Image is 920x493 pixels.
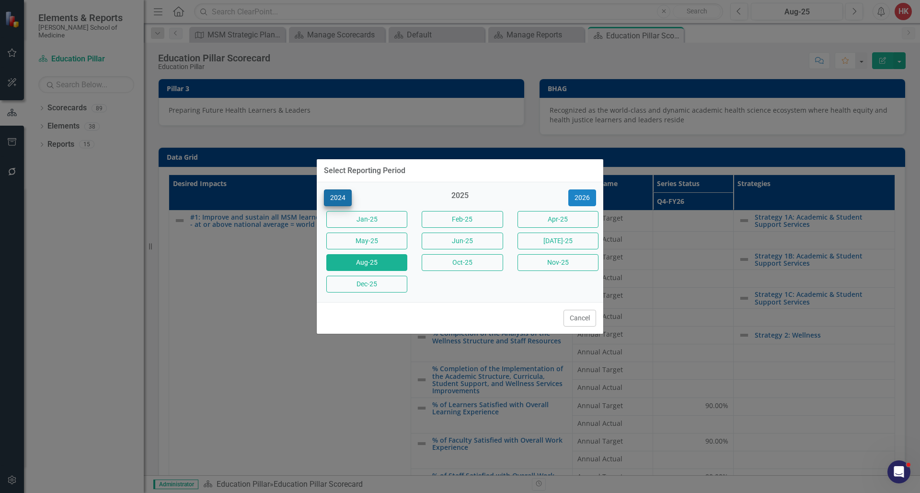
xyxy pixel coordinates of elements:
button: Jun-25 [422,233,503,249]
iframe: Intercom live chat [887,460,910,483]
button: Jan-25 [326,211,407,228]
button: Dec-25 [326,276,407,293]
button: Nov-25 [517,254,598,271]
div: Select Reporting Period [324,166,405,175]
button: Cancel [563,310,596,327]
button: Feb-25 [422,211,503,228]
button: May-25 [326,233,407,249]
button: Oct-25 [422,254,503,271]
div: 2025 [419,190,500,206]
button: 2026 [568,189,596,206]
button: Aug-25 [326,254,407,271]
button: [DATE]-25 [517,233,598,249]
button: Apr-25 [517,211,598,228]
button: 2024 [324,189,352,206]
